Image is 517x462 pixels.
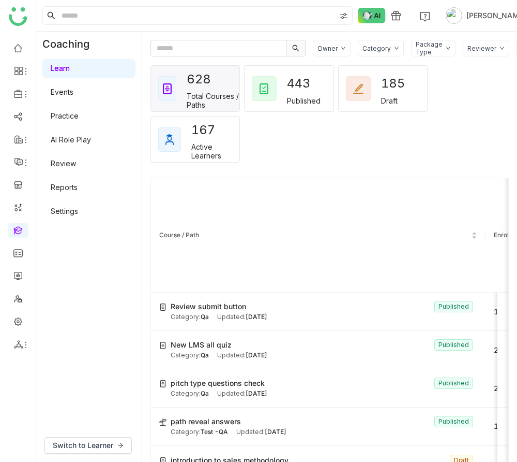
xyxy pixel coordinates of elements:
div: Category [362,45,391,52]
nz-tag: Published [434,301,473,312]
a: Practice [51,111,79,120]
a: Settings [51,207,78,215]
img: ask-buddy-normal.svg [358,8,386,23]
div: Draft [381,96,398,105]
div: Coaching [36,32,105,56]
a: Learn [51,64,70,73]
img: help.svg [420,11,430,22]
div: 185 [381,73,418,94]
div: Package Type [416,40,443,56]
div: 167 [191,119,229,140]
a: Review [51,159,76,168]
img: create-new-course.svg [159,342,166,349]
img: create-new-path.svg [159,418,166,426]
div: Updated: [217,312,267,322]
div: Category: [171,389,209,399]
span: Qa [201,313,209,321]
img: published_courses.svg [258,82,270,95]
span: [DATE] [265,428,286,436]
nz-tag: Published [434,339,473,351]
div: Updated: [236,427,286,437]
nz-tag: Published [434,378,473,389]
div: 628 [187,68,224,90]
span: path reveal answers [171,416,241,427]
span: Course / Path [159,231,199,239]
div: Category: [171,312,209,322]
a: Reports [51,183,78,192]
img: avatar [446,7,462,24]
span: [DATE] [246,389,267,397]
img: total_courses.svg [161,82,174,95]
td: 2 [485,331,503,369]
a: AI Role Play [51,135,91,144]
div: Active Learners [191,142,240,160]
img: search-type.svg [340,12,348,20]
img: draft_courses.svg [352,82,364,95]
span: [DATE] [246,351,267,359]
nz-tag: Published [434,416,473,427]
span: Review submit button [171,301,246,312]
div: Category: [171,351,209,360]
span: Test -QA [201,428,228,436]
span: New LMS all quiz [171,339,232,351]
td: 2 [485,369,503,408]
span: Switch to Learner [53,440,113,451]
span: Qa [201,351,209,359]
img: active_learners.svg [163,133,176,146]
button: Switch to Learner [44,437,132,454]
img: create-new-course.svg [159,304,166,311]
div: Updated: [217,351,267,360]
a: Events [51,88,73,96]
span: [DATE] [246,313,267,321]
td: 1 [485,408,503,446]
div: Category: [171,427,228,437]
div: Total Courses / Paths [187,92,239,109]
div: Reviewer [467,45,496,52]
span: pitch type questions check [171,378,265,389]
td: 1 [485,293,503,331]
img: logo [9,7,27,26]
img: create-new-course.svg [159,380,166,387]
div: Owner [317,45,338,52]
div: 443 [287,73,324,94]
div: Updated: [217,389,267,399]
div: Published [287,96,321,105]
span: Qa [201,389,209,397]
